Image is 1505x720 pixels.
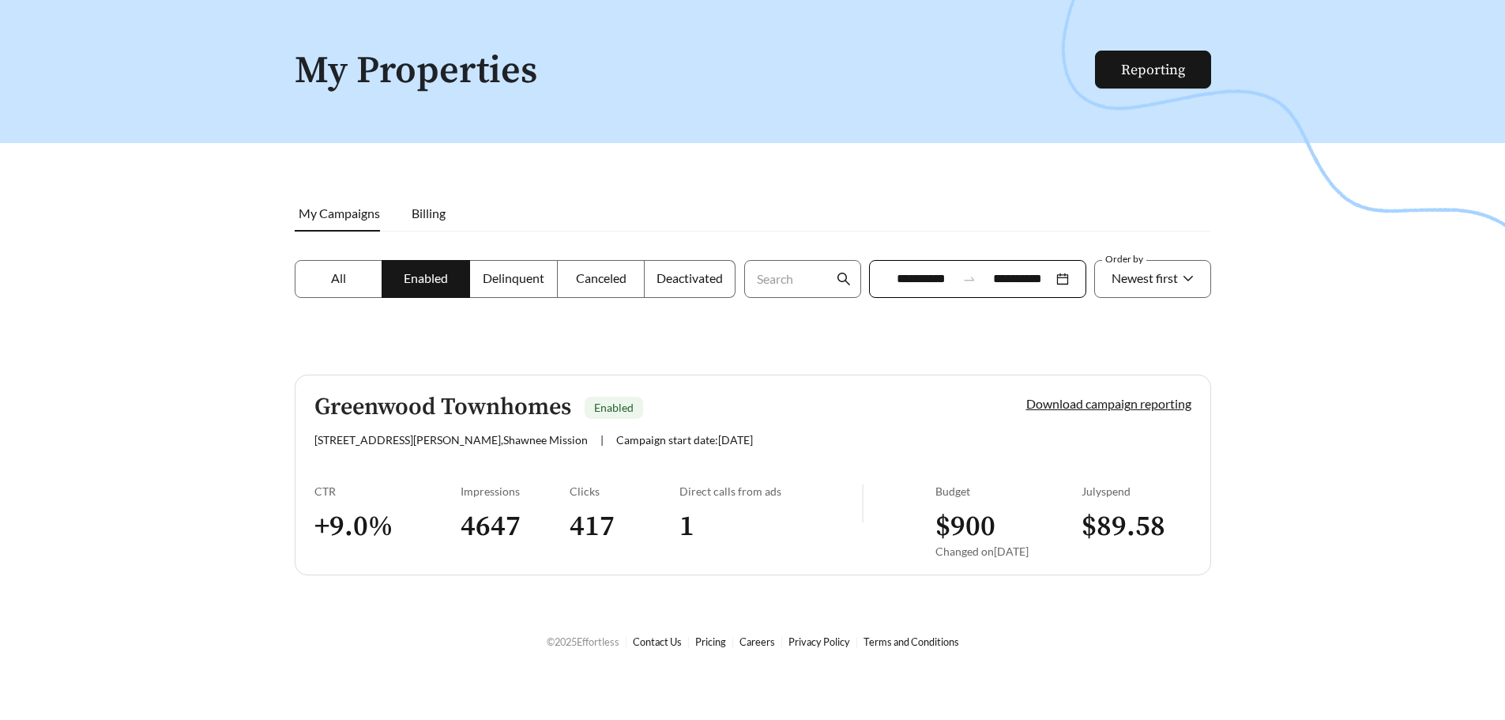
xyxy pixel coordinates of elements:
span: Deactivated [657,270,723,285]
h5: Greenwood Townhomes [314,394,571,420]
div: Clicks [570,484,679,498]
span: All [331,270,346,285]
div: July spend [1082,484,1191,498]
h3: + 9.0 % [314,509,461,545]
span: My Campaigns [299,205,380,221]
div: Impressions [461,484,570,498]
img: line [862,484,863,522]
h3: 4647 [461,509,570,545]
div: Direct calls from ads [679,484,862,498]
h3: $ 900 [935,509,1082,545]
span: Campaign start date: [DATE] [616,433,753,447]
span: Canceled [576,270,626,285]
span: Billing [412,205,446,221]
span: | [600,433,604,447]
span: Newest first [1112,270,1178,285]
h3: 1 [679,509,862,545]
button: Reporting [1095,51,1211,89]
h3: $ 89.58 [1082,509,1191,545]
div: CTR [314,484,461,498]
div: Changed on [DATE] [935,545,1082,558]
span: Enabled [594,401,634,414]
span: search [837,272,851,286]
h3: 417 [570,509,679,545]
span: Enabled [404,270,448,285]
span: to [962,272,976,286]
h1: My Properties [295,51,1097,92]
span: Delinquent [483,270,544,285]
a: Download campaign reporting [1026,396,1191,411]
span: swap-right [962,272,976,286]
div: Budget [935,484,1082,498]
a: Reporting [1121,61,1185,79]
a: Greenwood TownhomesEnabled[STREET_ADDRESS][PERSON_NAME],Shawnee Mission|Campaign start date:[DATE... [295,375,1211,575]
span: [STREET_ADDRESS][PERSON_NAME] , Shawnee Mission [314,433,588,447]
